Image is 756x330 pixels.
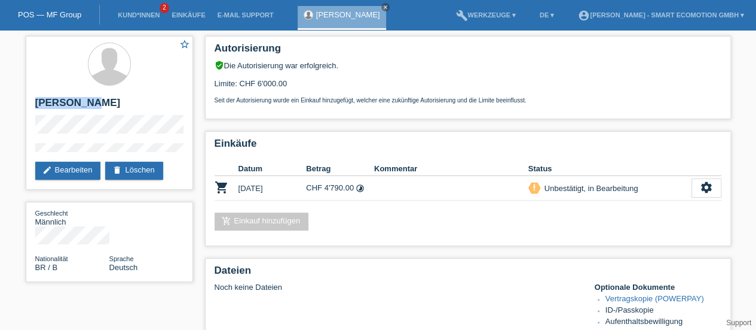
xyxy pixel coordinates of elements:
th: Status [528,162,691,176]
div: Die Autorisierung war erfolgreich. [215,60,721,70]
h2: Einkäufe [215,138,721,156]
a: star_border [179,39,190,52]
span: Deutsch [109,263,138,272]
div: Männlich [35,208,109,226]
a: POS — MF Group [18,10,81,19]
p: Seit der Autorisierung wurde ein Einkauf hinzugefügt, welcher eine zukünftige Autorisierung und d... [215,97,721,104]
span: Nationalität [35,255,68,262]
th: Datum [238,162,307,176]
a: account_circle[PERSON_NAME] - Smart Ecomotion GmbH ▾ [572,11,750,19]
span: Geschlecht [35,210,68,217]
a: Support [726,319,751,327]
td: CHF 4'790.00 [306,176,374,201]
i: account_circle [578,10,590,22]
i: close [382,4,388,10]
i: settings [700,181,713,194]
i: POSP00028662 [215,180,229,195]
i: delete [112,165,122,175]
i: Fixe Raten (24 Raten) [356,184,365,193]
div: Noch keine Dateien [215,283,580,292]
i: edit [42,165,52,175]
a: DE ▾ [534,11,560,19]
li: Aufenthaltsbewilligung [605,317,721,328]
a: buildWerkzeuge ▾ [449,11,522,19]
a: editBearbeiten [35,162,101,180]
i: add_shopping_cart [222,216,231,226]
h2: Dateien [215,265,721,283]
span: Sprache [109,255,134,262]
h4: Optionale Dokumente [595,283,721,292]
i: build [455,10,467,22]
a: add_shopping_cartEinkauf hinzufügen [215,213,309,231]
a: Kund*innen [112,11,166,19]
i: verified_user [215,60,224,70]
span: 2 [160,3,169,13]
span: Brasilien / B / 03.10.2019 [35,263,58,272]
a: close [381,3,390,11]
div: Unbestätigt, in Bearbeitung [541,182,638,195]
i: star_border [179,39,190,50]
i: priority_high [530,183,538,192]
th: Betrag [306,162,374,176]
a: deleteLöschen [105,162,163,180]
th: Kommentar [374,162,528,176]
a: [PERSON_NAME] [316,10,380,19]
h2: [PERSON_NAME] [35,97,183,115]
h2: Autorisierung [215,43,721,60]
li: ID-/Passkopie [605,305,721,317]
div: Limite: CHF 6'000.00 [215,70,721,104]
td: [DATE] [238,176,307,201]
a: Vertragskopie (POWERPAY) [605,294,704,303]
a: Einkäufe [166,11,211,19]
a: E-Mail Support [212,11,280,19]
